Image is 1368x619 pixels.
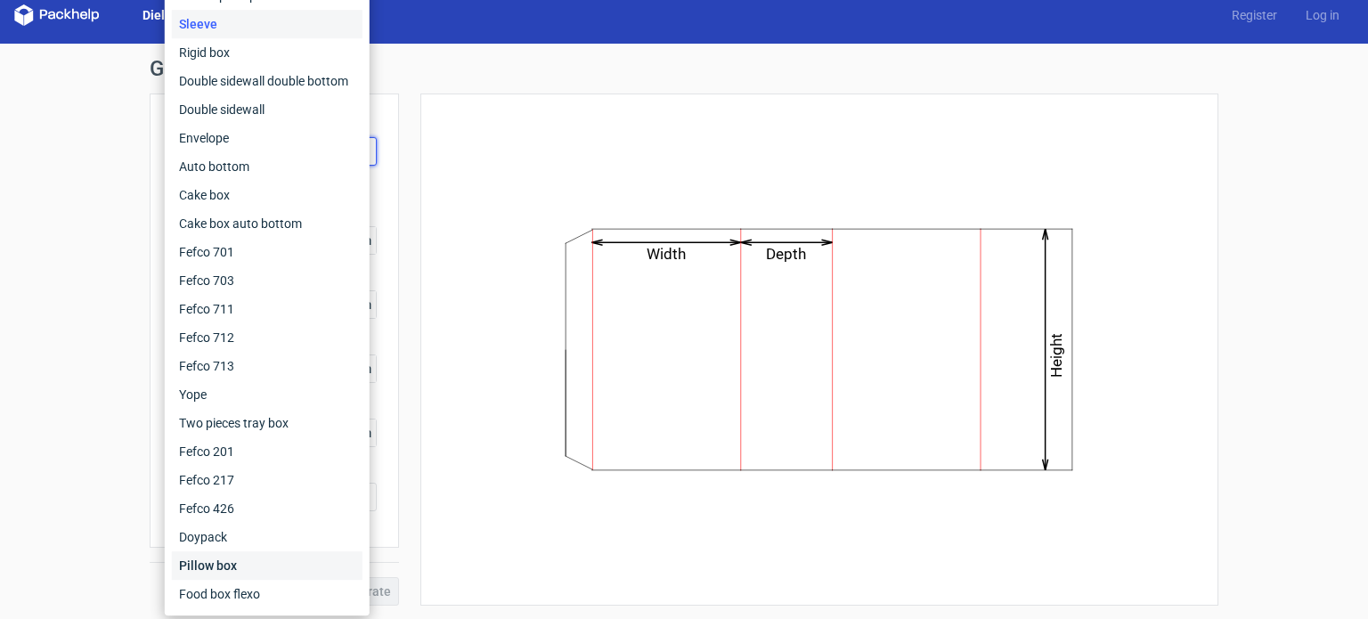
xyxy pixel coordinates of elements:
[172,494,362,523] div: Fefco 426
[172,523,362,551] div: Doypack
[767,245,807,263] text: Depth
[1291,6,1354,24] a: Log in
[172,466,362,494] div: Fefco 217
[172,181,362,209] div: Cake box
[172,38,362,67] div: Rigid box
[172,323,362,352] div: Fefco 712
[172,266,362,295] div: Fefco 703
[172,238,362,266] div: Fefco 701
[172,352,362,380] div: Fefco 713
[172,380,362,409] div: Yope
[172,152,362,181] div: Auto bottom
[172,67,362,95] div: Double sidewall double bottom
[172,580,362,608] div: Food box flexo
[1048,333,1066,378] text: Height
[172,295,362,323] div: Fefco 711
[1217,6,1291,24] a: Register
[172,437,362,466] div: Fefco 201
[172,409,362,437] div: Two pieces tray box
[172,209,362,238] div: Cake box auto bottom
[172,95,362,124] div: Double sidewall
[172,551,362,580] div: Pillow box
[128,6,203,24] a: Dielines
[647,245,687,263] text: Width
[172,10,362,38] div: Sleeve
[172,124,362,152] div: Envelope
[150,58,1218,79] h1: Generate new dieline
